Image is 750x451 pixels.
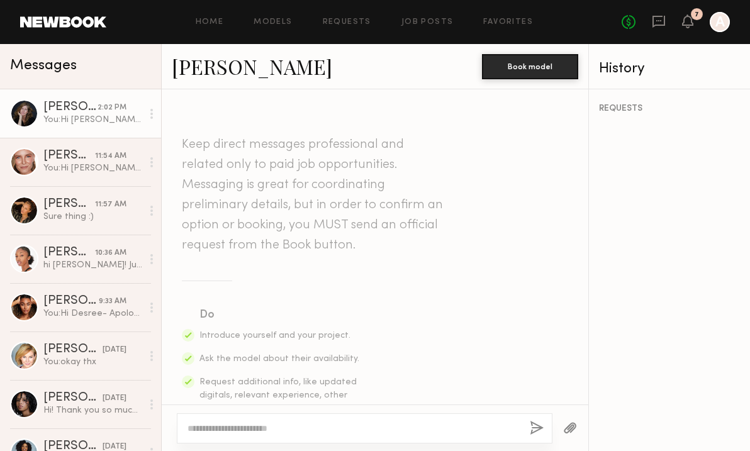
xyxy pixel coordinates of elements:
[98,102,126,114] div: 2:02 PM
[599,62,740,76] div: History
[43,211,142,223] div: Sure thing :)
[196,18,224,26] a: Home
[482,54,578,79] button: Book model
[43,101,98,114] div: [PERSON_NAME]
[43,404,142,416] div: Hi! Thank you so much for contacting me, I truly appreciate the consideration! Unfortunately, I’m...
[99,296,126,308] div: 9:33 AM
[95,199,126,211] div: 11:57 AM
[43,308,142,320] div: You: Hi Desree- Apologies for the delay, the client has gone a different direction - we'll keep y...
[43,392,103,404] div: [PERSON_NAME]
[599,104,740,113] div: REQUESTS
[43,343,103,356] div: [PERSON_NAME]
[182,135,446,255] header: Keep direct messages professional and related only to paid job opportunities. Messaging is great ...
[95,150,126,162] div: 11:54 AM
[199,331,350,340] span: Introduce yourself and your project.
[199,378,357,413] span: Request additional info, like updated digitals, relevant experience, other skills, etc.
[482,60,578,71] a: Book model
[199,355,359,363] span: Ask the model about their availability.
[199,306,361,324] div: Do
[323,18,371,26] a: Requests
[43,114,142,126] div: You: Hi [PERSON_NAME]- Wanted to check-in if you were still interested?
[710,12,730,32] a: A
[103,344,126,356] div: [DATE]
[172,53,332,80] a: [PERSON_NAME]
[254,18,292,26] a: Models
[43,150,95,162] div: [PERSON_NAME]
[95,247,126,259] div: 10:36 AM
[695,11,699,18] div: 7
[43,162,142,174] div: You: Hi [PERSON_NAME]- I'm [PERSON_NAME] and I'm a producer for a digital marketing agency. We ha...
[43,247,95,259] div: [PERSON_NAME]
[43,356,142,368] div: You: okay thx
[103,393,126,404] div: [DATE]
[401,18,454,26] a: Job Posts
[43,198,95,211] div: [PERSON_NAME]
[43,259,142,271] div: hi [PERSON_NAME]! Just wanted to check in about our meeting. Is there a link that I should have t...
[483,18,533,26] a: Favorites
[10,58,77,73] span: Messages
[43,295,99,308] div: [PERSON_NAME]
